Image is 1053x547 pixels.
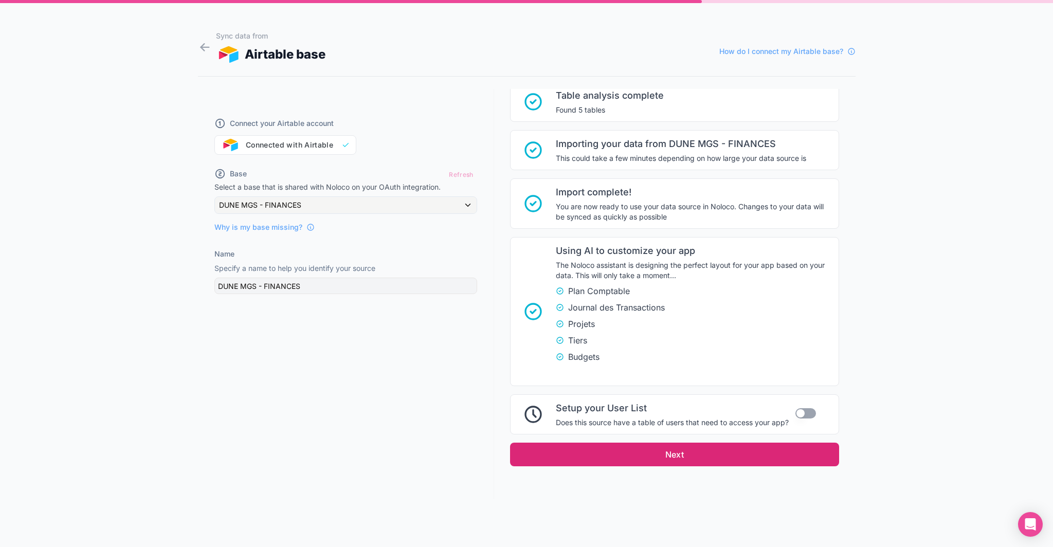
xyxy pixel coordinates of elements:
[556,260,832,281] span: The Noloco assistant is designing the perfect layout for your app based on your data. This will o...
[214,196,477,214] button: DUNE MGS - FINANCES
[216,46,241,63] img: AIRTABLE
[216,45,326,64] div: Airtable base
[556,137,806,151] span: Importing your data from DUNE MGS - FINANCES
[556,244,832,258] span: Using AI to customize your app
[214,263,477,273] p: Specify a name to help you identify your source
[1018,512,1043,537] div: Open Intercom Messenger
[214,249,234,259] label: Name
[568,318,595,330] span: Projets
[568,301,665,314] span: Journal des Transactions
[556,185,832,199] span: Import complete!
[510,443,839,466] button: Next
[568,334,587,347] span: Tiers
[214,222,302,232] span: Why is my base missing?
[719,46,856,57] a: How do I connect my Airtable base?
[556,105,664,115] span: Found 5 tables
[556,88,664,103] span: Table analysis complete
[216,31,326,41] h1: Sync data from
[556,401,789,415] span: Setup your User List
[230,118,334,129] span: Connect your Airtable account
[568,351,600,363] span: Budgets
[556,202,832,222] span: You are now ready to use your data source in Noloco. Changes to your data will be synced as quick...
[556,417,789,428] span: Does this source have a table of users that need to access your app?
[568,285,630,297] span: Plan Comptable
[556,153,806,163] span: This could take a few minutes depending on how large your data source is
[230,169,247,179] span: Base
[219,200,301,210] span: DUNE MGS - FINANCES
[719,46,843,57] span: How do I connect my Airtable base?
[214,182,477,192] p: Select a base that is shared with Noloco on your OAuth integration.
[214,222,315,232] a: Why is my base missing?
